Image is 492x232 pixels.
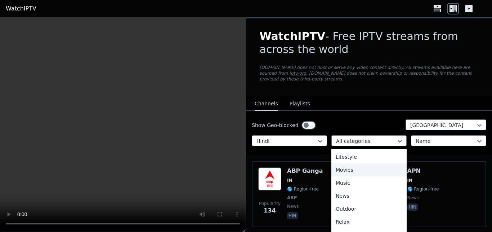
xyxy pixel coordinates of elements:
[264,206,276,215] span: 134
[287,195,297,201] span: ABP
[407,186,439,192] span: 🌎 Region-free
[259,201,281,206] span: Popularity
[287,186,319,192] span: 🌎 Region-free
[255,97,278,111] button: Channels
[258,167,281,191] img: ABP Ganga
[252,122,299,129] label: Show Geo-blocked
[407,195,419,201] span: news
[407,178,413,183] span: IN
[290,71,307,76] a: iptv-org
[331,163,407,176] div: Movies
[407,203,418,211] p: hin
[260,30,479,56] h1: - Free IPTV streams from across the world
[290,97,310,111] button: Playlists
[287,203,299,209] span: news
[331,189,407,202] div: News
[260,65,479,82] p: [DOMAIN_NAME] does not host or serve any video content directly. All streams available here are s...
[407,167,439,175] h6: APN
[331,176,407,189] div: Music
[331,150,407,163] div: Lifestyle
[331,202,407,215] div: Outdoor
[331,215,407,228] div: Relax
[287,212,298,219] p: hin
[287,178,292,183] span: IN
[260,30,326,43] span: WatchIPTV
[6,4,36,13] a: WatchIPTV
[287,167,323,175] h6: ABP Ganga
